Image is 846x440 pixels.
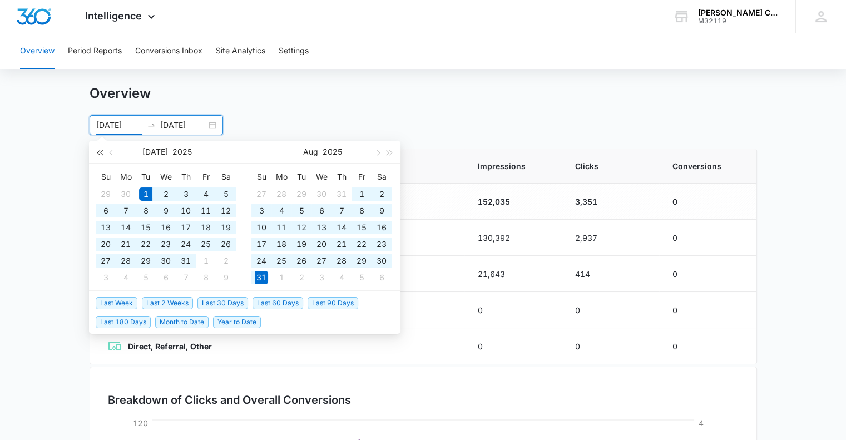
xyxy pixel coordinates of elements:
td: 414 [562,256,659,292]
span: Year to Date [213,316,261,328]
td: 2025-08-17 [251,236,271,253]
div: 7 [179,271,192,284]
td: 2025-07-03 [176,186,196,202]
td: 2025-07-08 [136,202,156,219]
th: Fr [352,168,372,186]
td: 2025-08-27 [311,253,332,269]
td: 2,937 [562,220,659,256]
div: 29 [99,187,112,201]
div: 5 [219,187,232,201]
div: 8 [199,271,212,284]
td: 2025-07-15 [136,219,156,236]
td: 0 [464,292,562,328]
td: 2025-08-01 [352,186,372,202]
div: 30 [315,187,328,201]
div: 4 [119,271,132,284]
td: 130,392 [464,220,562,256]
div: 27 [99,254,112,268]
td: 2025-06-30 [116,186,136,202]
div: 15 [139,221,152,234]
th: Th [332,168,352,186]
div: 13 [99,221,112,234]
strong: Direct, Referral, Other [128,342,212,351]
th: Mo [271,168,291,186]
div: 12 [219,204,232,217]
td: 2025-07-09 [156,202,176,219]
td: 2025-08-02 [372,186,392,202]
td: 2025-08-16 [372,219,392,236]
div: 19 [295,238,308,251]
span: Last Week [96,297,137,309]
div: 14 [119,221,132,234]
div: 2 [375,187,388,201]
th: Mo [116,168,136,186]
button: Overview [20,33,55,69]
td: 0 [659,328,756,364]
td: 2025-08-05 [136,269,156,286]
td: 2025-07-11 [196,202,216,219]
td: 2025-07-30 [311,186,332,202]
td: 2025-08-09 [372,202,392,219]
td: 2025-07-29 [136,253,156,269]
span: Clicks [575,160,646,172]
div: 21 [119,238,132,251]
th: Sa [216,168,236,186]
td: 2025-07-19 [216,219,236,236]
td: 2025-08-10 [251,219,271,236]
td: 2025-08-25 [271,253,291,269]
div: 2 [219,254,232,268]
div: 22 [139,238,152,251]
th: Su [96,168,116,186]
td: 2025-08-20 [311,236,332,253]
td: 2025-07-30 [156,253,176,269]
td: 2025-08-15 [352,219,372,236]
td: 2025-07-26 [216,236,236,253]
td: 0 [562,328,659,364]
th: We [311,168,332,186]
td: 2025-07-16 [156,219,176,236]
td: 2025-08-30 [372,253,392,269]
div: account id [698,17,779,25]
td: 0 [659,256,756,292]
input: End date [160,119,206,131]
div: 2 [159,187,172,201]
td: 2025-08-26 [291,253,311,269]
th: We [156,168,176,186]
div: 18 [199,221,212,234]
td: 0 [659,220,756,256]
td: 2025-07-05 [216,186,236,202]
td: 2025-07-28 [271,186,291,202]
div: 8 [355,204,368,217]
div: 17 [179,221,192,234]
td: 2025-08-13 [311,219,332,236]
button: Site Analytics [216,33,265,69]
td: 2025-08-31 [251,269,271,286]
span: Month to Date [155,316,209,328]
td: 2025-07-24 [176,236,196,253]
td: 2025-07-06 [96,202,116,219]
div: 17 [255,238,268,251]
td: 2025-07-31 [176,253,196,269]
td: 2025-08-03 [96,269,116,286]
div: 24 [255,254,268,268]
th: Th [176,168,196,186]
div: 7 [119,204,132,217]
span: Last 30 Days [197,297,248,309]
div: 4 [275,204,288,217]
td: 2025-07-17 [176,219,196,236]
span: Last 60 Days [253,297,303,309]
td: 2025-08-07 [176,269,196,286]
td: 0 [464,328,562,364]
td: 0 [659,184,756,220]
div: 1 [275,271,288,284]
button: Aug [303,141,318,163]
div: 23 [159,238,172,251]
div: account name [698,8,779,17]
td: 2025-08-12 [291,219,311,236]
div: 31 [255,271,268,284]
td: 2025-08-11 [271,219,291,236]
div: 5 [295,204,308,217]
td: 2025-07-07 [116,202,136,219]
th: Tu [136,168,156,186]
td: 2025-08-08 [196,269,216,286]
